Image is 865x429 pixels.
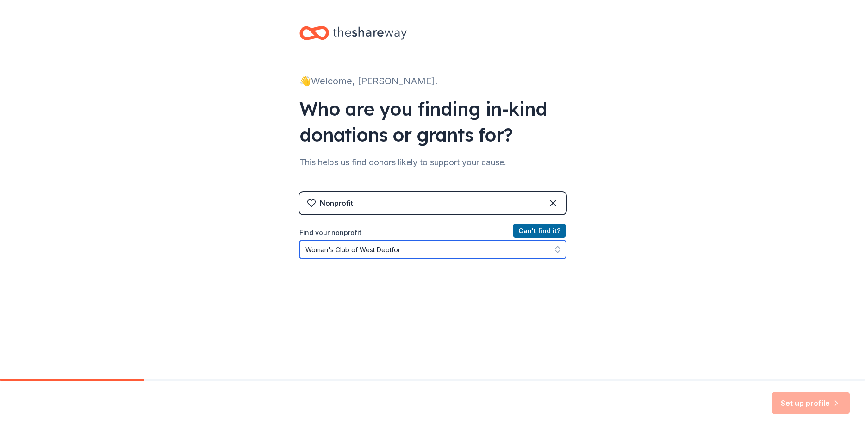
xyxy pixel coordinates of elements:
div: 👋 Welcome, [PERSON_NAME]! [299,74,566,88]
label: Find your nonprofit [299,227,566,238]
div: This helps us find donors likely to support your cause. [299,155,566,170]
button: Can't find it? [513,224,566,238]
input: Search by name, EIN, or city [299,240,566,259]
div: Who are you finding in-kind donations or grants for? [299,96,566,148]
div: Nonprofit [320,198,353,209]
